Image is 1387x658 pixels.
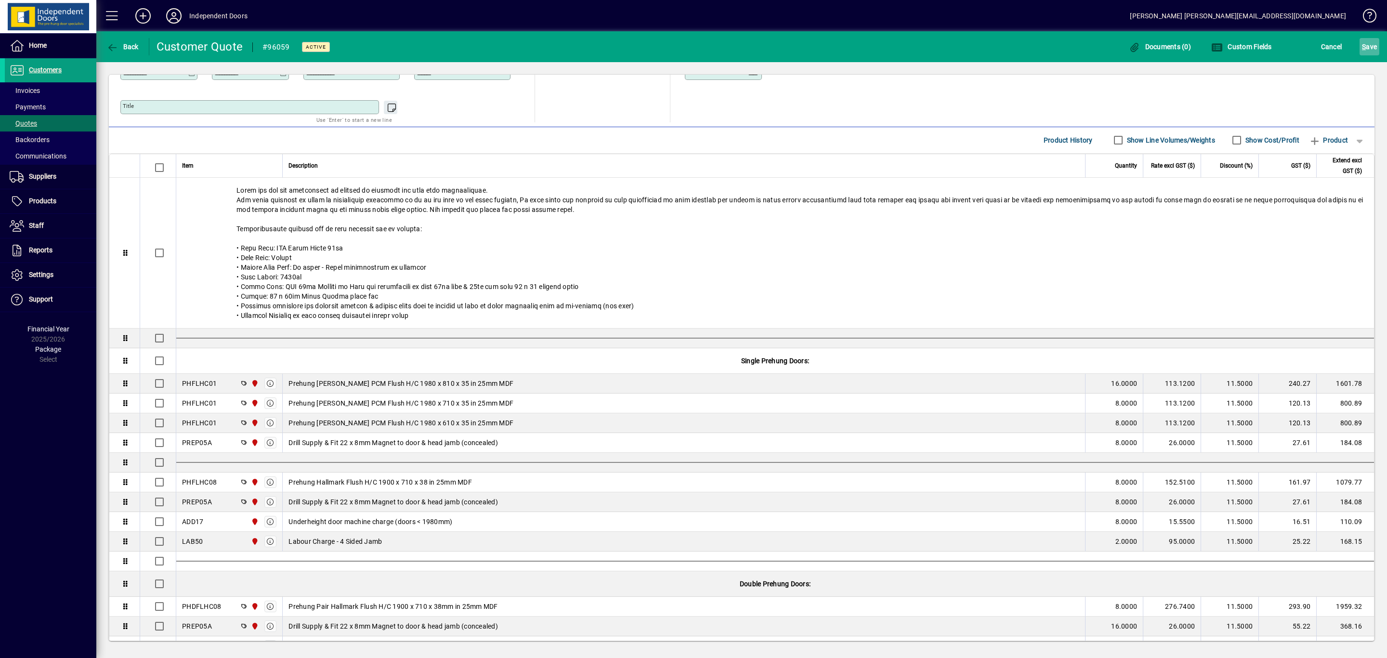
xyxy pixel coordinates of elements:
span: Drill Supply & Fit 22 x 8mm Magnet to door & head jamb (concealed) [288,497,498,507]
span: Prehung Pair Hallmark Flush H/C 1900 x 710 x 38mm in 25mm MDF [288,602,497,611]
a: Reports [5,238,96,263]
td: 25.22 [1258,532,1316,552]
span: Labour Charge - 4 Sided Jamb [288,537,382,546]
span: Products [29,197,56,205]
a: Backorders [5,132,96,148]
td: 11.5000 [1201,617,1258,636]
span: 8.0000 [1115,418,1138,428]
span: Payments [10,103,46,111]
span: 8.0000 [1115,497,1138,507]
button: Profile [158,7,189,25]
span: Documents (0) [1128,43,1191,51]
td: 1959.32 [1316,597,1374,617]
button: Cancel [1319,38,1345,55]
span: 8.0000 [1115,602,1138,611]
span: Prehung [PERSON_NAME] PCM Flush H/C 1980 x 810 x 35 in 25mm MDF [288,379,513,388]
div: Lorem ips dol sit ametconsect ad elitsed do eiusmodt inc utla etdo magnaaliquae. Adm venia quisno... [176,178,1374,328]
span: Suppliers [29,172,56,180]
span: Product History [1044,132,1093,148]
div: 276.7400 [1149,602,1195,611]
button: Save [1360,38,1379,55]
span: Support [29,295,53,303]
div: PREP05A [182,621,212,631]
div: PHFLHC08 [182,477,217,487]
div: 152.5100 [1149,477,1195,487]
div: PHFLHC01 [182,398,217,408]
span: Package [35,345,61,353]
span: Christchurch [249,516,260,527]
td: 11.5000 [1201,597,1258,617]
label: Show Line Volumes/Weights [1125,135,1215,145]
mat-label: Title [123,103,134,109]
td: 120.13 [1258,394,1316,413]
span: Item [182,160,194,171]
div: PREP05A [182,438,212,447]
label: Show Cost/Profit [1243,135,1299,145]
span: Staff [29,222,44,229]
a: Communications [5,148,96,164]
td: 800.89 [1316,394,1374,413]
div: #96059 [262,39,290,55]
span: Drill Supply & Fit 22 x 8mm Magnet to door & head jamb (concealed) [288,438,498,447]
span: Christchurch [249,418,260,428]
div: 113.1200 [1149,418,1195,428]
span: Christchurch [249,398,260,408]
span: Product [1309,132,1348,148]
button: Back [104,38,141,55]
span: Home [29,41,47,49]
td: 11.5000 [1201,374,1258,394]
td: 11.5000 [1201,394,1258,413]
td: 55.22 [1258,617,1316,636]
a: Settings [5,263,96,287]
div: PHFLHC01 [182,379,217,388]
div: 113.1200 [1149,398,1195,408]
td: 11.5000 [1201,413,1258,433]
div: Customer Quote [157,39,243,54]
span: Christchurch [249,437,260,448]
div: 95.0000 [1149,537,1195,546]
div: Independent Doors [189,8,248,24]
span: Rate excl GST ($) [1151,160,1195,171]
td: 1079.77 [1316,473,1374,492]
span: Custom Fields [1211,43,1272,51]
mat-hint: Use 'Enter' to start a new line [316,114,392,125]
td: 293.90 [1258,597,1316,617]
span: Back [106,43,139,51]
div: 15.5500 [1149,517,1195,526]
td: 120.13 [1258,413,1316,433]
span: 16.0000 [1111,379,1137,388]
a: Quotes [5,115,96,132]
span: Extend excl GST ($) [1322,155,1362,176]
span: 16.0000 [1111,621,1137,631]
span: Quotes [10,119,37,127]
span: Quantity [1115,160,1137,171]
td: 184.08 [1316,492,1374,512]
span: Underheight door machine charge (doors < 1980mm) [288,517,452,526]
a: Invoices [5,82,96,99]
span: Communications [10,152,66,160]
span: Reports [29,246,52,254]
div: 26.0000 [1149,438,1195,447]
span: Prehung [PERSON_NAME] PCM Flush H/C 1980 x 710 x 35 in 25mm MDF [288,398,513,408]
a: Staff [5,214,96,238]
td: 110.09 [1316,512,1374,532]
a: Payments [5,99,96,115]
a: Suppliers [5,165,96,189]
div: PHFLHC01 [182,418,217,428]
span: Christchurch [249,378,260,389]
td: 27.61 [1258,433,1316,453]
div: 26.0000 [1149,621,1195,631]
span: 8.0000 [1115,398,1138,408]
td: 161.97 [1258,473,1316,492]
span: 8.0000 [1115,477,1138,487]
td: 168.15 [1316,532,1374,552]
span: Settings [29,271,53,278]
td: 1601.78 [1316,374,1374,394]
button: Product [1304,132,1353,149]
a: Knowledge Base [1356,2,1375,33]
span: Christchurch [249,621,260,632]
app-page-header-button: Back [96,38,149,55]
span: S [1362,43,1366,51]
span: Christchurch [249,641,260,651]
button: Documents (0) [1126,38,1193,55]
